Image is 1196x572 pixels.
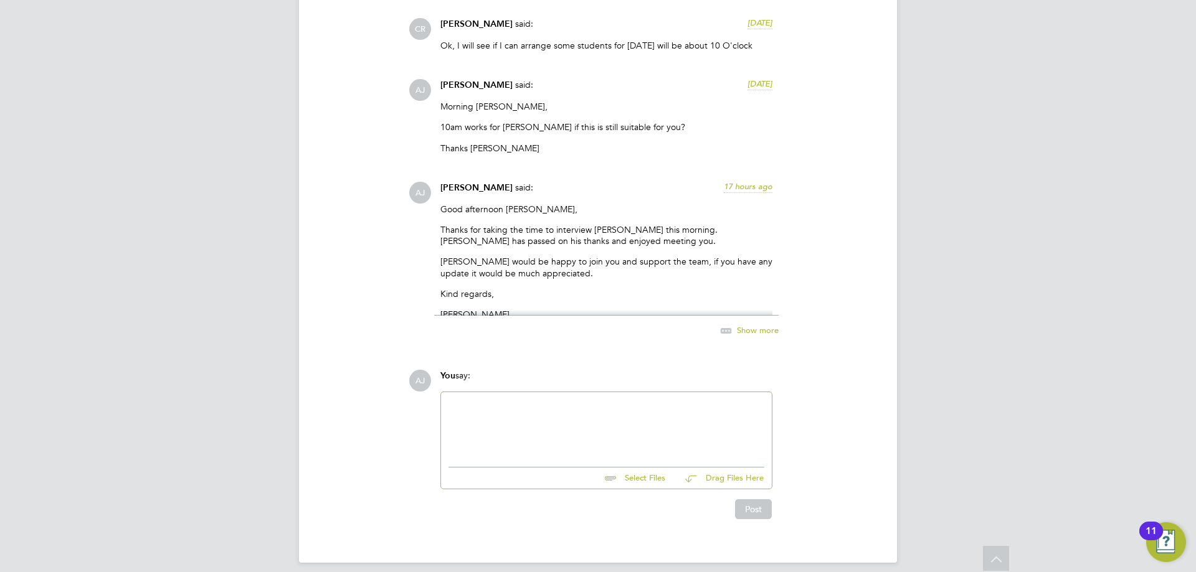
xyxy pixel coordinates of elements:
[440,182,513,193] span: [PERSON_NAME]
[747,78,772,89] span: [DATE]
[409,18,431,40] span: CR
[440,80,513,90] span: [PERSON_NAME]
[440,256,772,278] p: [PERSON_NAME] would be happy to join you and support the team, if you have any update it would be...
[440,370,455,381] span: You
[440,40,772,51] p: Ok, I will see if I can arrange some students for [DATE] will be about 10 O'clock
[724,181,772,192] span: 17 hours ago
[440,204,772,215] p: Good afternoon [PERSON_NAME],
[409,79,431,101] span: AJ
[440,309,772,320] p: [PERSON_NAME]
[1146,531,1157,547] div: 11
[440,288,772,299] p: Kind regards,
[735,499,772,519] button: Post
[515,79,533,90] span: said:
[440,19,513,29] span: [PERSON_NAME]
[737,324,779,335] span: Show more
[440,224,772,246] p: Thanks for taking the time to interview [PERSON_NAME] this morning. [PERSON_NAME] has passed on h...
[409,370,431,391] span: AJ
[515,182,533,193] span: said:
[440,370,772,391] div: say:
[675,466,764,492] button: Drag Files Here
[409,182,431,204] span: AJ
[440,121,772,133] p: 10am works for [PERSON_NAME] if this is still suitable for you?
[440,143,772,154] p: Thanks [PERSON_NAME]
[515,18,533,29] span: said:
[440,101,772,112] p: Morning [PERSON_NAME],
[1146,522,1186,562] button: Open Resource Center, 11 new notifications
[747,17,772,28] span: [DATE]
